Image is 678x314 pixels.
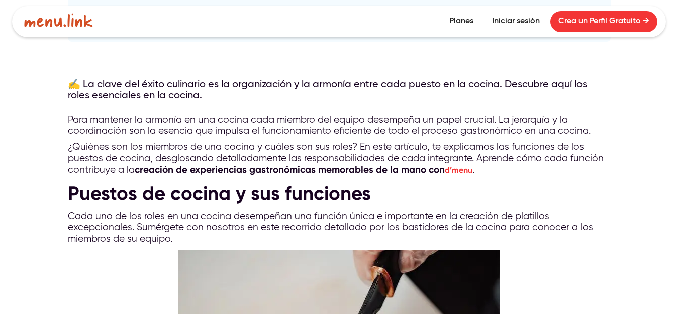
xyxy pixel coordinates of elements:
[68,79,611,102] p: ✍ La clave del éxito culinario es la organización y la armonía entre cada puesto en la cocina. De...
[445,165,472,175] strong: d’menu
[135,164,373,175] strong: creación de experiencias gastronómicas memorables
[441,11,481,32] a: Planes
[68,182,611,205] h2: Puestos de cocina y sus funciones
[68,115,611,137] p: Para mantener la armonía en una cocina cada miembro del equipo desempeña un papel crucial. La jer...
[484,11,548,32] a: Iniciar sesión
[376,164,445,175] strong: de la mano con
[76,3,603,16] div: Tabla de contenido
[68,211,611,245] p: Cada uno de los roles en una cocina desempeñan una función única e importante en la creación de p...
[550,11,657,32] a: Crea un Perfil Gratuito →
[445,167,472,175] a: d’menu
[68,142,611,176] p: ¿Quiénes son los miembros de una cocina y cuáles son sus roles? En este artículo, te explicamos l...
